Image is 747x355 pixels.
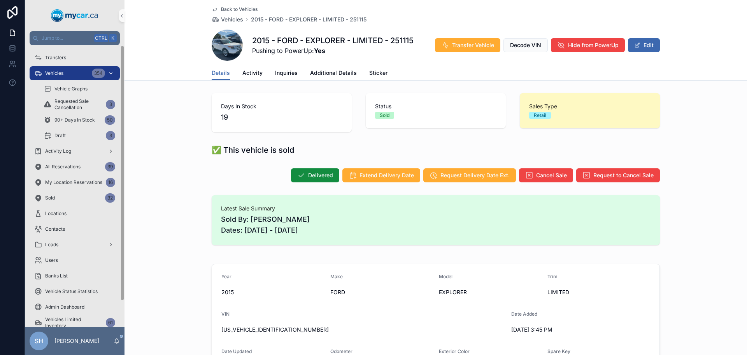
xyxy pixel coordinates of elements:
a: Additional Details [310,66,357,81]
span: 90+ Days In Stock [54,117,95,123]
span: Model [439,274,452,279]
a: Back to Vehicles [212,6,258,12]
span: SH [35,336,43,346]
span: Delivered [308,171,333,179]
span: EXPLORER [439,288,541,296]
span: Requested Sale Cancellation [54,98,103,111]
span: Transfer Vehicle [452,41,494,49]
a: Users [30,253,120,267]
button: Delivered [291,168,339,182]
span: Vehicles [221,16,243,23]
span: Activity Log [45,148,71,154]
button: Edit [628,38,660,52]
span: Inquiries [275,69,298,77]
a: Transfers [30,51,120,65]
span: Latest Sale Summary [221,205,651,212]
div: 32 [105,193,115,203]
span: 2015 [221,288,324,296]
span: Odometer [330,348,352,354]
h1: 2015 - FORD - EXPLORER - LIMITED - 251115 [252,35,414,46]
div: 39 [105,162,115,171]
span: Decode VIN [510,41,541,49]
button: Cancel Sale [519,168,573,182]
a: Leads [30,238,120,252]
a: Vehicles [212,16,243,23]
span: Extend Delivery Date [359,171,414,179]
span: Activity [242,69,263,77]
a: Inquiries [275,66,298,81]
span: Sold [45,195,55,201]
div: scrollable content [25,45,124,327]
span: Hide from PowerUp [568,41,619,49]
a: 2015 - FORD - EXPLORER - LIMITED - 251115 [251,16,366,23]
span: Exterior Color [439,348,470,354]
button: Transfer Vehicle [435,38,500,52]
span: Trim [547,274,558,279]
img: App logo [51,9,98,22]
div: 16 [106,178,115,187]
button: Request Delivery Date Ext. [423,168,516,182]
a: Locations [30,207,120,221]
span: Additional Details [310,69,357,77]
button: Extend Delivery Date [342,168,420,182]
span: Pushing to PowerUp: [252,46,414,55]
div: Sold [380,112,389,119]
span: FORD [330,288,433,296]
div: Retail [534,112,546,119]
span: Year [221,274,231,279]
span: Status [375,102,496,110]
strong: Yes [314,47,325,55]
a: Admin Dashboard [30,300,120,314]
a: 90+ Days In Stock50 [39,113,120,127]
a: Activity Log [30,144,120,158]
a: All Reservations39 [30,160,120,174]
a: My Location Reservations16 [30,175,120,189]
span: Cancel Sale [536,171,567,179]
span: Sticker [369,69,388,77]
span: Admin Dashboard [45,304,84,310]
span: Jump to... [42,35,91,41]
button: Request to Cancel Sale [576,168,660,182]
a: Vehicle Status Statistics [30,284,120,298]
span: K [110,35,116,41]
span: Spare Key [547,348,570,354]
a: Details [212,66,230,81]
span: LIMITED [547,288,650,296]
div: 354 [92,69,105,78]
span: [DATE] 3:45 PM [511,326,614,334]
span: Sold By: [PERSON_NAME] Dates: [DATE] - [DATE] [221,214,651,236]
span: 19 [221,112,342,123]
span: Vehicles Limited Inventory [45,316,103,329]
a: Sticker [369,66,388,81]
button: Decode VIN [503,38,548,52]
div: 50 [105,115,115,125]
span: Banks List [45,273,68,279]
span: Details [212,69,230,77]
div: 3 [106,131,115,140]
span: Transfers [45,55,66,61]
span: Leads [45,242,58,248]
button: Hide from PowerUp [551,38,625,52]
span: Request Delivery Date Ext. [440,171,510,179]
div: 61 [106,318,115,327]
a: Draft3 [39,129,120,143]
span: Contacts [45,226,65,232]
span: Vehicles [45,70,63,76]
span: Date Added [511,311,537,317]
span: Locations [45,210,67,217]
a: Vehicles354 [30,66,120,80]
span: Draft [54,132,66,139]
span: Ctrl [94,34,108,42]
span: VIN [221,311,230,317]
span: Days In Stock [221,102,342,110]
span: Sales Type [529,102,651,110]
a: Activity [242,66,263,81]
span: Request to Cancel Sale [593,171,654,179]
span: All Reservations [45,164,81,170]
span: Back to Vehicles [221,6,258,12]
p: [PERSON_NAME] [54,337,99,345]
a: Vehicle Graphs [39,82,120,96]
span: Users [45,257,58,263]
a: Requested Sale Cancellation3 [39,97,120,111]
